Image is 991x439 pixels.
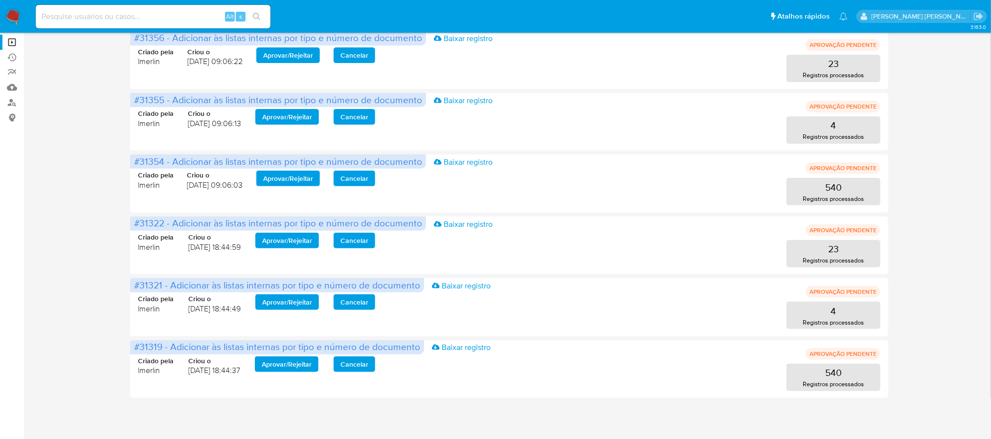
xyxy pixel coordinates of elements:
[226,12,234,21] span: Alt
[973,11,984,22] a: Sair
[872,12,970,21] p: sergina.neta@mercadolivre.com
[839,12,848,21] a: Notificações
[777,11,830,22] span: Atalhos rápidos
[247,10,267,23] button: search-icon
[970,23,986,31] span: 3.163.0
[239,12,242,21] span: s
[36,10,270,23] input: Pesquise usuários ou casos...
